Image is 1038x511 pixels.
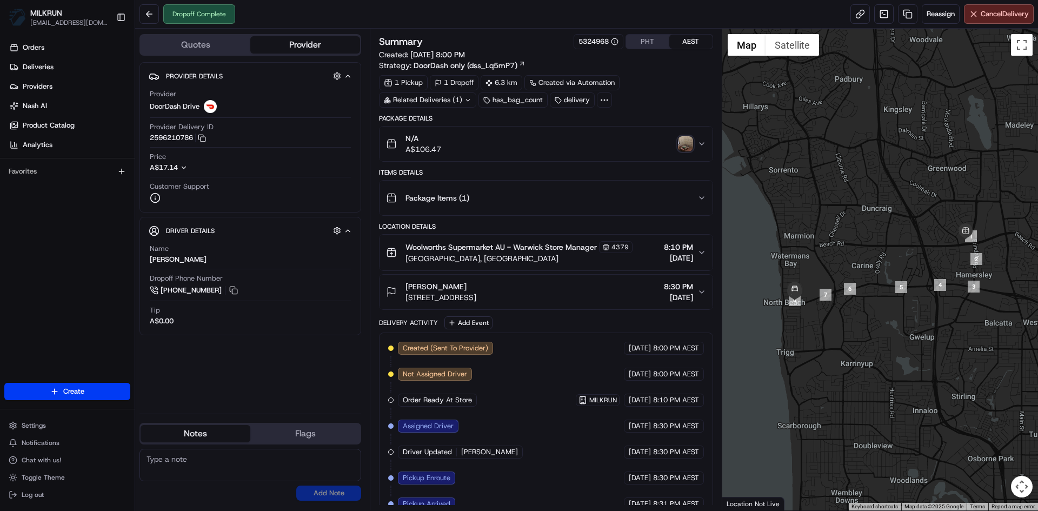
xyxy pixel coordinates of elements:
span: Package Items ( 1 ) [405,193,469,203]
span: DoorDash only (dss_Lq5mP7) [414,60,517,71]
div: Strategy: [379,60,525,71]
a: Orders [4,39,135,56]
span: [DATE] [664,253,693,263]
span: MILKRUN [30,8,62,18]
div: 7 [820,289,831,301]
div: 6.3 km [481,75,522,90]
span: Chat with us! [22,456,61,464]
span: Created (Sent To Provider) [403,343,488,353]
span: Assigned Driver [403,421,454,431]
span: [DATE] [629,343,651,353]
div: A$0.00 [150,316,174,326]
span: 8:00 PM AEST [653,369,699,379]
span: 8:30 PM AEST [653,421,699,431]
span: Provider Delivery ID [150,122,214,132]
img: Google [725,496,761,510]
span: Log out [22,490,44,499]
span: Tip [150,306,160,315]
div: Package Details [379,114,713,123]
div: [PERSON_NAME] [150,255,207,264]
div: 6 [844,283,856,295]
span: Cancel Delivery [981,9,1029,19]
img: doordash_logo_v2.png [204,100,217,113]
button: PHT [626,35,669,49]
img: MILKRUN [9,9,26,26]
span: Not Assigned Driver [403,369,467,379]
div: 1 Dropoff [430,75,478,90]
button: Toggle fullscreen view [1011,34,1033,56]
button: Settings [4,418,130,433]
button: Log out [4,487,130,502]
span: 8:30 PM [664,281,693,292]
span: Analytics [23,140,52,150]
span: [DATE] [629,447,651,457]
button: 5324968 [578,37,618,47]
a: Deliveries [4,58,135,76]
span: Settings [22,421,46,430]
button: Woolworths Supermarket AU - Warwick Store Manager4379[GEOGRAPHIC_DATA], [GEOGRAPHIC_DATA]8:10 PM[... [380,235,712,270]
span: 8:30 PM AEST [653,473,699,483]
img: photo_proof_of_delivery image [678,136,693,151]
span: 8:31 PM AEST [653,499,699,509]
span: [DATE] [664,292,693,303]
span: Name [150,244,169,254]
span: N/A [405,133,441,144]
span: 8:10 PM AEST [653,395,699,405]
button: Driver Details [149,222,352,240]
span: Toggle Theme [22,473,65,482]
span: [DATE] [629,421,651,431]
span: [PERSON_NAME] [461,447,518,457]
span: Woolworths Supermarket AU - Warwick Store Manager [405,242,597,253]
a: Open this area in Google Maps (opens a new window) [725,496,761,510]
button: Chat with us! [4,453,130,468]
span: [DATE] [629,499,651,509]
button: N/AA$106.47photo_proof_of_delivery image [380,127,712,161]
button: Keyboard shortcuts [851,503,898,510]
span: Driver Details [166,227,215,235]
button: Package Items (1) [380,181,712,215]
span: MILKRUN [589,396,617,404]
button: Notifications [4,435,130,450]
span: Map data ©2025 Google [904,503,963,509]
div: Location Details [379,222,713,231]
span: Providers [23,82,52,91]
button: AEST [669,35,713,49]
span: Driver Updated [403,447,452,457]
a: Report a map error [992,503,1035,509]
span: A$106.47 [405,144,441,155]
span: 4379 [611,243,629,251]
span: Create [63,387,84,396]
a: Created via Automation [524,75,620,90]
button: Notes [141,425,250,442]
div: has_bag_count [478,92,548,108]
div: Favorites [4,163,130,180]
button: Reassign [922,4,960,24]
span: Orders [23,43,44,52]
button: Provider [250,36,360,54]
span: [DATE] [629,473,651,483]
span: 8:00 PM AEST [653,343,699,353]
a: Terms (opens in new tab) [970,503,985,509]
span: Provider [150,89,176,99]
button: [EMAIL_ADDRESS][DOMAIN_NAME] [30,18,108,27]
span: Product Catalog [23,121,75,130]
div: 1 Pickup [379,75,428,90]
div: 5 [895,281,907,293]
div: Related Deliveries (1) [379,92,476,108]
span: Pickup Enroute [403,473,450,483]
span: Reassign [927,9,955,19]
span: 8:10 PM [664,242,693,253]
span: 8:30 PM AEST [653,447,699,457]
button: [PHONE_NUMBER] [150,284,239,296]
span: [PERSON_NAME] [405,281,467,292]
a: Nash AI [4,97,135,115]
span: [DATE] 8:00 PM [410,50,465,59]
span: Created: [379,49,465,60]
span: Notifications [22,439,59,447]
span: [DATE] [629,369,651,379]
a: Product Catalog [4,117,135,134]
div: 2 [970,253,982,265]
